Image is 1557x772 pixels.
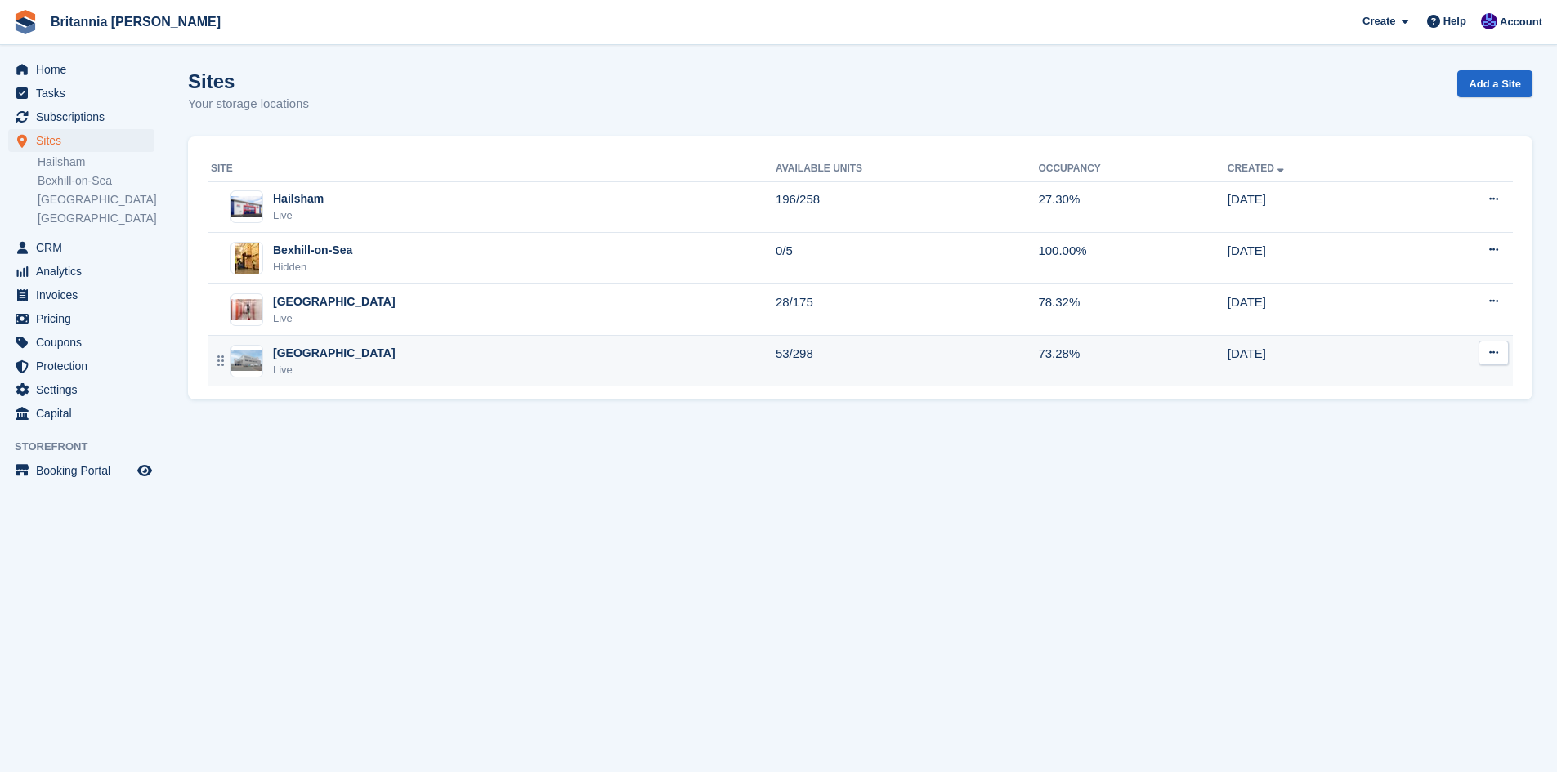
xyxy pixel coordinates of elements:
a: menu [8,402,154,425]
td: 73.28% [1038,336,1227,386]
div: Live [273,362,396,378]
a: [GEOGRAPHIC_DATA] [38,192,154,208]
h1: Sites [188,70,309,92]
a: menu [8,283,154,306]
td: 0/5 [776,233,1038,284]
span: Create [1362,13,1395,29]
span: Account [1500,14,1542,30]
a: menu [8,236,154,259]
a: menu [8,307,154,330]
a: Created [1228,163,1287,174]
span: Invoices [36,283,134,306]
img: Simon Clark [1481,13,1497,29]
th: Occupancy [1038,156,1227,182]
span: Tasks [36,82,134,105]
img: Image of Eastbourne site [231,350,262,372]
span: Protection [36,355,134,377]
span: CRM [36,236,134,259]
a: menu [8,105,154,128]
span: Home [36,58,134,81]
a: menu [8,331,154,354]
div: Bexhill-on-Sea [273,242,352,259]
a: menu [8,58,154,81]
a: menu [8,129,154,152]
span: Pricing [36,307,134,330]
div: Hidden [273,259,352,275]
a: menu [8,378,154,401]
img: Image of Hailsham site [231,196,262,217]
td: [DATE] [1228,181,1408,233]
img: Image of Newhaven site [231,299,262,320]
a: Hailsham [38,154,154,170]
div: [GEOGRAPHIC_DATA] [273,345,396,362]
span: Analytics [36,260,134,283]
a: Preview store [135,461,154,480]
img: stora-icon-8386f47178a22dfd0bd8f6a31ec36ba5ce8667c1dd55bd0f319d3a0aa187defe.svg [13,10,38,34]
td: 28/175 [776,284,1038,336]
td: 27.30% [1038,181,1227,233]
a: Bexhill-on-Sea [38,173,154,189]
div: [GEOGRAPHIC_DATA] [273,293,396,310]
th: Available Units [776,156,1038,182]
td: 196/258 [776,181,1038,233]
td: [DATE] [1228,233,1408,284]
a: Britannia [PERSON_NAME] [44,8,227,35]
a: menu [8,459,154,482]
th: Site [208,156,776,182]
a: menu [8,260,154,283]
td: [DATE] [1228,284,1408,336]
span: Coupons [36,331,134,354]
img: Image of Bexhill-on-Sea site [235,242,259,274]
div: Live [273,208,324,224]
a: menu [8,82,154,105]
a: menu [8,355,154,377]
p: Your storage locations [188,95,309,114]
span: Sites [36,129,134,152]
td: 78.32% [1038,284,1227,336]
td: 100.00% [1038,233,1227,284]
span: Subscriptions [36,105,134,128]
span: Settings [36,378,134,401]
span: Help [1443,13,1466,29]
span: Booking Portal [36,459,134,482]
div: Hailsham [273,190,324,208]
td: [DATE] [1228,336,1408,386]
div: Live [273,310,396,327]
td: 53/298 [776,336,1038,386]
span: Capital [36,402,134,425]
a: [GEOGRAPHIC_DATA] [38,211,154,226]
span: Storefront [15,439,163,455]
a: Add a Site [1457,70,1532,97]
